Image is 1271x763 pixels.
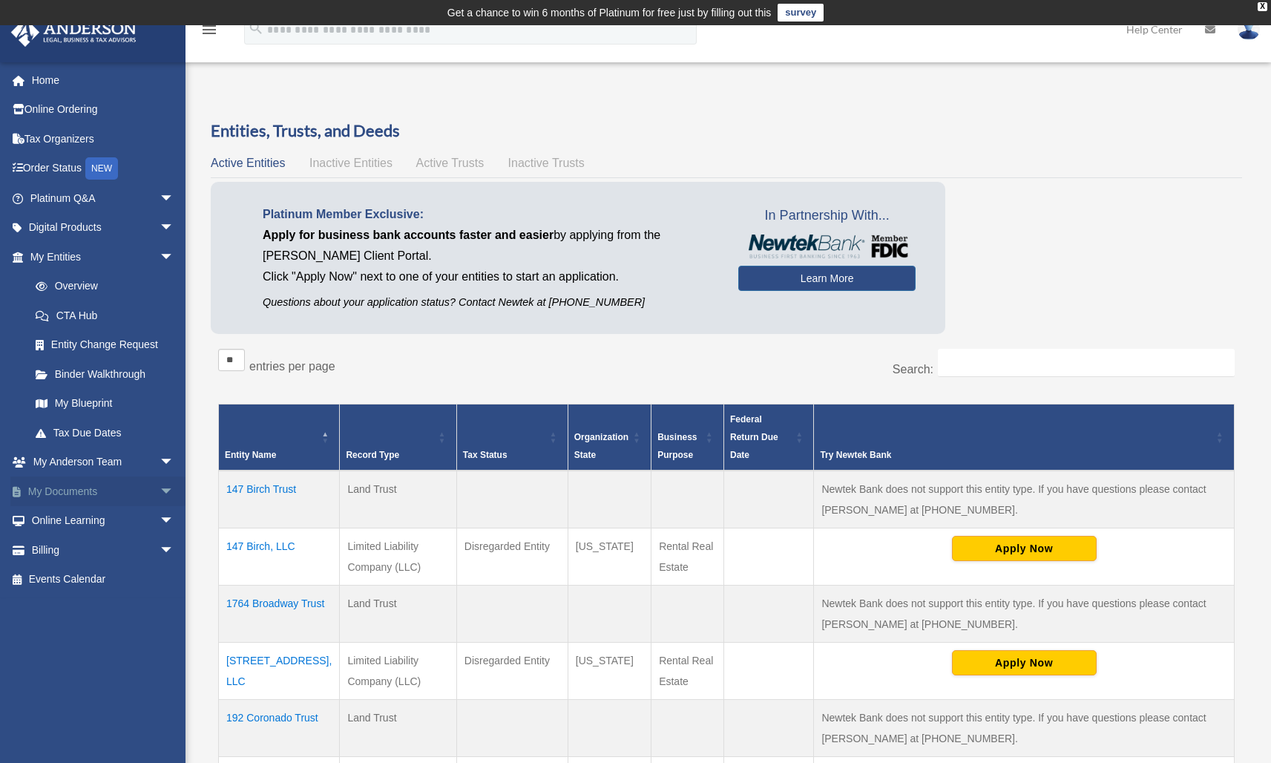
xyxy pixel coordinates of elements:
[651,404,724,471] th: Business Purpose: Activate to sort
[340,528,456,585] td: Limited Liability Company (LLC)
[340,404,456,471] th: Record Type: Activate to sort
[200,26,218,39] a: menu
[263,266,716,287] p: Click "Apply Now" next to one of your entities to start an application.
[340,471,456,528] td: Land Trust
[814,471,1235,528] td: Newtek Bank does not support this entity type. If you have questions please contact [PERSON_NAME]...
[160,535,189,566] span: arrow_drop_down
[263,204,716,225] p: Platinum Member Exclusive:
[10,506,197,536] a: Online Learningarrow_drop_down
[219,642,340,699] td: [STREET_ADDRESS], LLC
[219,404,340,471] th: Entity Name: Activate to invert sorting
[568,642,651,699] td: [US_STATE]
[10,154,197,184] a: Order StatusNEW
[21,359,189,389] a: Binder Walkthrough
[778,4,824,22] a: survey
[10,535,197,565] a: Billingarrow_drop_down
[952,536,1097,561] button: Apply Now
[1238,19,1260,40] img: User Pic
[814,585,1235,642] td: Newtek Bank does not support this entity type. If you have questions please contact [PERSON_NAME]...
[568,404,651,471] th: Organization State: Activate to sort
[730,414,778,460] span: Federal Return Due Date
[10,477,197,506] a: My Documentsarrow_drop_down
[746,235,908,258] img: NewtekBankLogoSM.png
[21,330,189,360] a: Entity Change Request
[21,418,189,448] a: Tax Due Dates
[738,204,916,228] span: In Partnership With...
[463,450,508,460] span: Tax Status
[1258,2,1267,11] div: close
[724,404,814,471] th: Federal Return Due Date: Activate to sort
[657,432,697,460] span: Business Purpose
[10,183,197,213] a: Platinum Q&Aarrow_drop_down
[263,225,716,266] p: by applying from the [PERSON_NAME] Client Portal.
[346,450,399,460] span: Record Type
[263,229,554,241] span: Apply for business bank accounts faster and easier
[340,585,456,642] td: Land Trust
[456,528,568,585] td: Disregarded Entity
[160,477,189,507] span: arrow_drop_down
[160,506,189,537] span: arrow_drop_down
[10,242,189,272] a: My Entitiesarrow_drop_down
[10,65,197,95] a: Home
[10,95,197,125] a: Online Ordering
[249,360,335,373] label: entries per page
[952,650,1097,675] button: Apply Now
[200,21,218,39] i: menu
[814,699,1235,756] td: Newtek Bank does not support this entity type. If you have questions please contact [PERSON_NAME]...
[893,363,933,376] label: Search:
[85,157,118,180] div: NEW
[219,699,340,756] td: 192 Coronado Trust
[21,272,182,301] a: Overview
[416,157,485,169] span: Active Trusts
[568,528,651,585] td: [US_STATE]
[456,642,568,699] td: Disregarded Entity
[574,432,628,460] span: Organization State
[10,448,197,477] a: My Anderson Teamarrow_drop_down
[160,183,189,214] span: arrow_drop_down
[10,213,197,243] a: Digital Productsarrow_drop_down
[10,565,197,595] a: Events Calendar
[447,4,772,22] div: Get a chance to win 6 months of Platinum for free just by filling out this
[21,389,189,419] a: My Blueprint
[340,699,456,756] td: Land Trust
[651,528,724,585] td: Rental Real Estate
[738,266,916,291] a: Learn More
[651,642,724,699] td: Rental Real Estate
[508,157,585,169] span: Inactive Trusts
[160,448,189,478] span: arrow_drop_down
[21,301,189,330] a: CTA Hub
[219,585,340,642] td: 1764 Broadway Trust
[820,446,1212,464] div: Try Newtek Bank
[219,528,340,585] td: 147 Birch, LLC
[814,404,1235,471] th: Try Newtek Bank : Activate to sort
[263,293,716,312] p: Questions about your application status? Contact Newtek at [PHONE_NUMBER]
[160,213,189,243] span: arrow_drop_down
[211,157,285,169] span: Active Entities
[10,124,197,154] a: Tax Organizers
[7,18,141,47] img: Anderson Advisors Platinum Portal
[248,20,264,36] i: search
[160,242,189,272] span: arrow_drop_down
[219,471,340,528] td: 147 Birch Trust
[211,119,1242,143] h3: Entities, Trusts, and Deeds
[456,404,568,471] th: Tax Status: Activate to sort
[309,157,393,169] span: Inactive Entities
[225,450,276,460] span: Entity Name
[340,642,456,699] td: Limited Liability Company (LLC)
